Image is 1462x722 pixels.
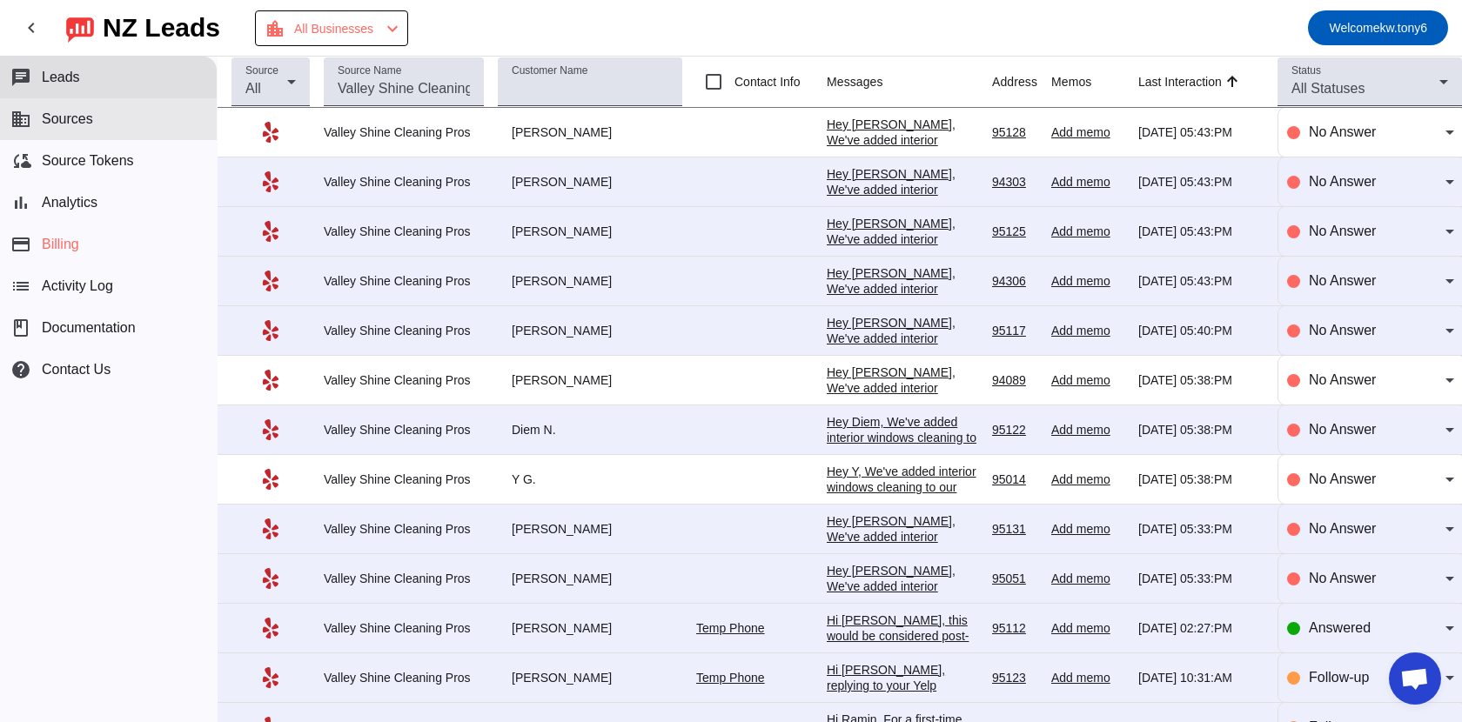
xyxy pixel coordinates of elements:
[827,464,978,589] div: Hey Y, We've added interior windows cleaning to our cleaning roster! First-time bookers get a spe...
[10,150,31,171] mat-icon: cloud_sync
[42,195,97,211] span: Analytics
[1291,81,1365,96] span: All Statuses
[1309,620,1371,635] span: Answered
[1051,323,1124,338] div: Add memo
[498,620,682,636] div: [PERSON_NAME]
[1309,124,1376,139] span: No Answer
[1051,273,1124,289] div: Add memo
[382,18,403,39] mat-icon: chevron_left
[10,276,31,297] mat-icon: list
[260,667,281,688] mat-icon: Yelp
[1309,422,1376,437] span: No Answer
[260,618,281,638] mat-icon: Yelp
[731,73,801,90] label: Contact Info
[827,166,978,307] div: Hey [PERSON_NAME], We've added interior windows cleaning to our cleaning roster! First-time booke...
[827,117,978,257] div: Hey [PERSON_NAME], We've added interior windows cleaning to our cleaning roster! First-time booke...
[1138,670,1264,685] div: [DATE] 10:31:AM
[294,17,373,41] span: All Businesses
[498,124,682,140] div: [PERSON_NAME]
[498,422,682,438] div: Diem N.
[498,521,682,537] div: [PERSON_NAME]
[338,65,401,77] mat-label: Source Name
[1309,224,1376,238] span: No Answer
[992,620,1037,636] div: 95112
[498,224,682,239] div: [PERSON_NAME]
[21,17,42,38] mat-icon: chevron_left
[498,471,682,487] div: Y G.
[1051,521,1124,537] div: Add memo
[1051,620,1124,636] div: Add memo
[827,364,978,505] div: Hey [PERSON_NAME], We've added interior windows cleaning to our cleaning roster! First-time booke...
[324,323,484,338] div: Valley Shine Cleaning Pros
[1309,273,1376,288] span: No Answer
[1309,174,1376,189] span: No Answer
[1138,620,1264,636] div: [DATE] 02:27:PM
[1051,571,1124,586] div: Add memo
[260,518,281,539] mat-icon: Yelp
[42,153,134,169] span: Source Tokens
[1309,670,1369,685] span: Follow-up
[265,17,403,41] div: Payment Issue
[324,273,484,289] div: Valley Shine Cleaning Pros
[1389,652,1441,705] a: Open chat
[1329,16,1427,40] span: kw.tony6
[42,237,79,252] span: Billing
[498,273,682,289] div: [PERSON_NAME]
[992,372,1037,388] div: 94089
[827,612,978,722] div: Hi [PERSON_NAME], this would be considered post-construction cleaning (due to dust). - We charge ...
[260,320,281,341] mat-icon: Yelp
[1138,124,1264,140] div: [DATE] 05:43:PM
[992,670,1037,685] div: 95123
[1138,224,1264,239] div: [DATE] 05:43:PM
[827,513,978,654] div: Hey [PERSON_NAME], We've added interior windows cleaning to our cleaning roster! First-time booke...
[1051,124,1124,140] div: Add memo
[260,370,281,391] mat-icon: Yelp
[324,571,484,586] div: Valley Shine Cleaning Pros
[992,422,1037,438] div: 95122
[1291,65,1321,77] mat-label: Status
[992,323,1037,338] div: 95117
[324,422,484,438] div: Valley Shine Cleaning Pros
[42,362,111,378] span: Contact Us
[260,271,281,291] mat-icon: Yelp
[1138,471,1264,487] div: [DATE] 05:38:PM
[1138,372,1264,388] div: [DATE] 05:38:PM
[1309,571,1376,585] span: No Answer
[260,568,281,589] mat-icon: Yelp
[260,122,281,143] mat-icon: Yelp
[1138,521,1264,537] div: [DATE] 05:33:PM
[245,81,261,96] span: All
[324,670,484,685] div: Valley Shine Cleaning Pros
[10,109,31,130] mat-icon: business
[10,234,31,255] mat-icon: payment
[324,471,484,487] div: Valley Shine Cleaning Pros
[827,315,978,456] div: Hey [PERSON_NAME], We've added interior windows cleaning to our cleaning roster! First-time booke...
[827,57,992,108] th: Messages
[498,571,682,586] div: [PERSON_NAME]
[324,620,484,636] div: Valley Shine Cleaning Pros
[498,323,682,338] div: [PERSON_NAME]
[992,174,1037,190] div: 94303
[260,469,281,490] mat-icon: Yelp
[696,671,765,685] a: Temp Phone
[245,65,278,77] mat-label: Source
[498,670,682,685] div: [PERSON_NAME]
[260,171,281,192] mat-icon: Yelp
[66,13,94,43] img: logo
[1051,422,1124,438] div: Add memo
[696,621,765,635] a: Temp Phone
[265,18,285,39] mat-icon: location_city
[1138,73,1222,90] div: Last Interaction
[10,359,31,380] mat-icon: help
[1051,471,1124,487] div: Add memo
[992,224,1037,239] div: 95125
[827,216,978,357] div: Hey [PERSON_NAME], We've added interior windows cleaning to our cleaning roster! First-time booke...
[1309,323,1376,338] span: No Answer
[10,318,31,338] span: book
[324,521,484,537] div: Valley Shine Cleaning Pros
[992,471,1037,487] div: 95014
[1051,224,1124,239] div: Add memo
[1051,57,1138,108] th: Memos
[260,419,281,440] mat-icon: Yelp
[255,10,408,46] button: All Businesses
